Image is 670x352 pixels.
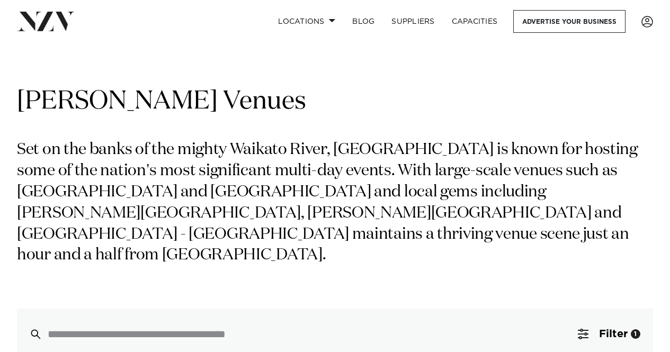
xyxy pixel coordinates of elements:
[513,10,626,33] a: Advertise your business
[344,10,383,33] a: BLOG
[443,10,506,33] a: Capacities
[17,140,653,266] p: Set on the banks of the mighty Waikato River, [GEOGRAPHIC_DATA] is known for hosting some of the ...
[17,85,653,119] h1: [PERSON_NAME] Venues
[599,329,628,339] span: Filter
[383,10,443,33] a: SUPPLIERS
[17,12,75,31] img: nzv-logo.png
[270,10,344,33] a: Locations
[631,329,640,339] div: 1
